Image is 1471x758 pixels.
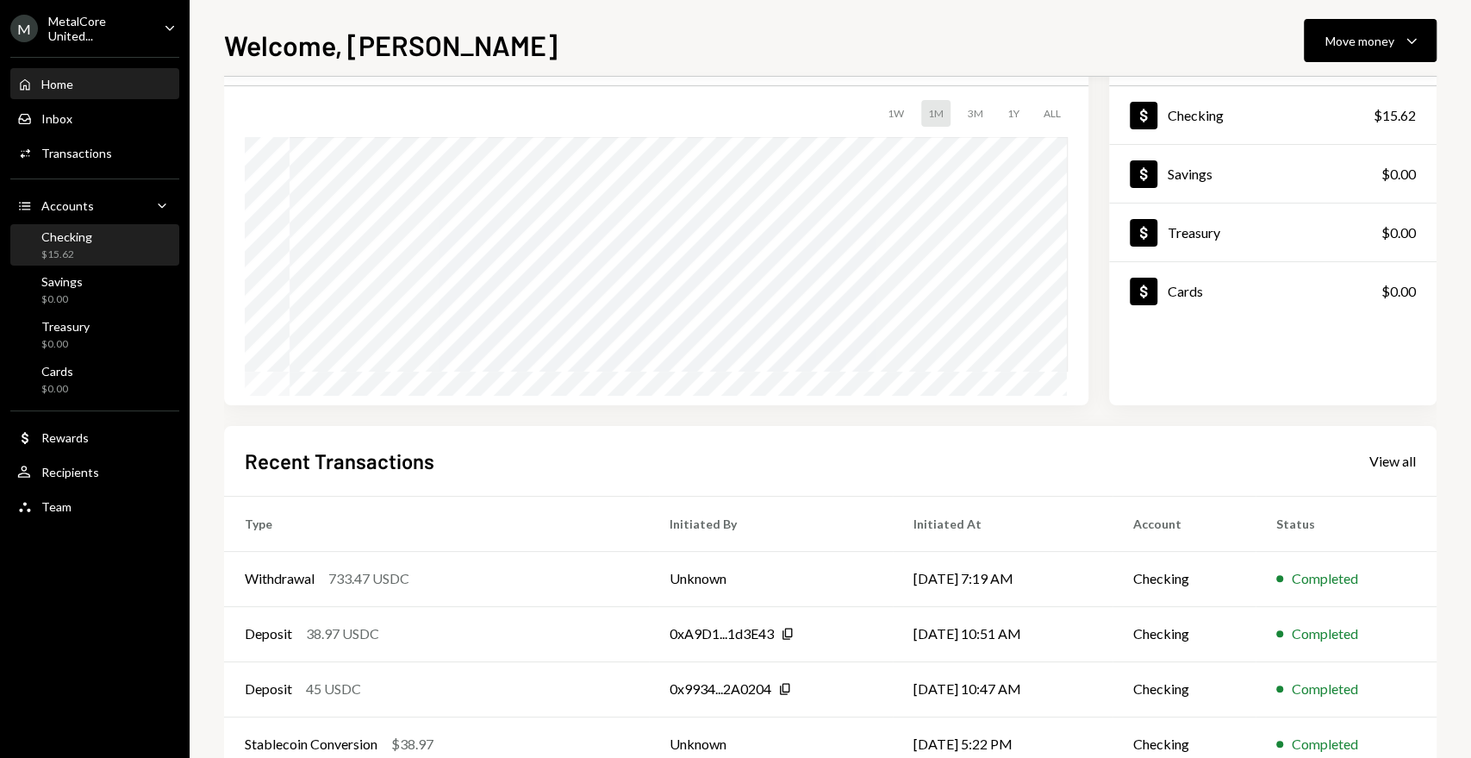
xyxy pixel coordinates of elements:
div: $0.00 [1381,164,1416,185]
a: Checking$15.62 [1109,86,1437,144]
a: Accounts [10,190,179,221]
td: Checking [1113,606,1256,661]
div: $15.62 [1374,105,1416,126]
div: Treasury [1168,224,1220,241]
button: Move money [1304,19,1437,62]
div: ALL [1037,100,1068,127]
div: Cards [41,364,73,379]
div: Deposit [245,679,292,699]
a: Transactions [10,137,179,168]
div: Checking [1168,107,1224,123]
td: [DATE] 10:51 AM [893,606,1112,661]
div: 733.47 USDC [328,568,409,589]
th: Initiated By [649,496,894,551]
div: Savings [41,274,83,289]
a: Savings$0.00 [10,269,179,310]
div: M [10,15,38,42]
h2: Recent Transactions [245,447,434,475]
div: Completed [1292,623,1358,644]
td: [DATE] 10:47 AM [893,661,1112,717]
div: View all [1369,453,1416,470]
th: Status [1256,496,1437,551]
div: Completed [1292,679,1358,699]
div: $0.00 [41,337,90,352]
div: Rewards [41,430,89,445]
div: 1M [921,100,951,127]
div: Inbox [41,111,72,126]
div: Cards [1168,283,1203,299]
div: $38.97 [391,734,433,755]
a: Treasury$0.00 [1109,204,1437,261]
a: Team [10,491,179,522]
a: Rewards [10,422,179,453]
div: Recipients [41,465,99,479]
a: Cards$0.00 [1109,262,1437,320]
div: Withdrawal [245,568,315,589]
td: Checking [1113,551,1256,606]
div: Home [41,77,73,91]
div: MetalCore United... [48,14,150,43]
div: 1Y [1000,100,1026,127]
div: Stablecoin Conversion [245,734,377,755]
div: Team [41,499,72,514]
a: Checking$15.62 [10,224,179,266]
div: Checking [41,229,92,244]
div: 3M [961,100,990,127]
a: Treasury$0.00 [10,314,179,355]
div: Treasury [41,319,90,334]
div: Completed [1292,734,1358,755]
div: Deposit [245,623,292,644]
div: Move money [1325,32,1394,50]
a: Home [10,68,179,99]
td: Checking [1113,661,1256,717]
div: 45 USDC [306,679,361,699]
th: Type [224,496,649,551]
a: Recipients [10,456,179,487]
div: $0.00 [1381,222,1416,243]
div: 0x9934...2A0204 [670,679,771,699]
td: [DATE] 7:19 AM [893,551,1112,606]
th: Initiated At [893,496,1112,551]
div: 38.97 USDC [306,623,379,644]
div: $0.00 [41,382,73,397]
div: $0.00 [41,292,83,307]
a: View all [1369,451,1416,470]
div: 0xA9D1...1d3E43 [670,623,774,644]
th: Account [1113,496,1256,551]
div: Accounts [41,198,94,213]
div: Completed [1292,568,1358,589]
td: Unknown [649,551,894,606]
h1: Welcome, [PERSON_NAME] [224,28,558,62]
div: Transactions [41,146,112,160]
a: Savings$0.00 [1109,145,1437,203]
a: Inbox [10,103,179,134]
a: Cards$0.00 [10,359,179,400]
div: $0.00 [1381,281,1416,302]
div: 1W [881,100,911,127]
div: $15.62 [41,247,92,262]
div: Savings [1168,166,1212,182]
